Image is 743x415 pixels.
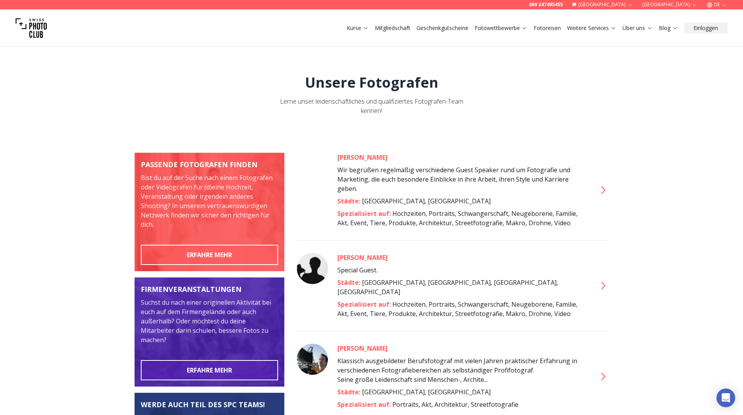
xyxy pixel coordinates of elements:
a: Weitere Services [567,24,616,32]
button: Über uns [619,23,656,34]
span: Städte : [337,278,362,287]
span: Bist du auf der Suche nach einem Fotografen oder Videografen für (d)eine Hochzeit, Veranstaltung ... [141,173,273,229]
a: [PERSON_NAME] [337,344,587,353]
a: Meet the teamPASSENDE FOTOGRAFEN FINDENBist du auf der Suche nach einem Fotografen oder Videograf... [135,153,284,271]
span: Städte : [337,197,362,205]
span: Spezialisiert auf : [337,400,392,409]
div: [GEOGRAPHIC_DATA], [GEOGRAPHIC_DATA] [337,196,587,206]
span: Spezialisiert auf : [337,300,392,309]
button: Mitgliedschaft [372,23,413,34]
a: 069 247495455 [529,2,563,8]
div: Portraits, Akt, Architektur, Streetfotografie [337,400,587,409]
span: Lerne unser leidenschaftliches und qualifiziertes Fotografen-Team kennen! [280,97,463,115]
span: Suchst du nach einer originellen Aktivität bei euch auf dem Firmengelände oder auch außerhalb? Od... [141,298,271,344]
div: FIRMENVERANSTALTUNGEN [141,284,278,295]
div: [GEOGRAPHIC_DATA], [GEOGRAPHIC_DATA] [337,387,587,397]
a: Über uns [622,24,653,32]
img: Chris Kister [297,344,328,375]
p: Special Guest. [337,265,587,275]
img: Alina Atzler [297,153,328,184]
div: [GEOGRAPHIC_DATA], [GEOGRAPHIC_DATA], [GEOGRAPHIC_DATA], [GEOGRAPHIC_DATA] [337,278,587,297]
a: Fotowettbewerbe [475,24,527,32]
div: Hochzeiten, Portraits, Schwangerschaft, Neugeborene, Familie, Akt, Event, Tiere, Produkte, Archit... [337,209,587,228]
a: Meet the teamFIRMENVERANSTALTUNGENSuchst du nach einer originellen Aktivität bei euch auf dem Fir... [135,277,284,387]
p: Wir begrüßen regelmäßig verschiedene Guest Speaker rund um Fotografie und Marketing, die euch bes... [337,165,587,193]
div: Open Intercom Messenger [716,389,735,407]
a: [PERSON_NAME] [337,153,587,162]
div: PASSENDE FOTOGRAFEN FINDEN [141,159,278,170]
a: Kurse [347,24,369,32]
button: Fotoreisen [530,23,564,34]
h1: Unsere Fotografen [305,75,438,90]
img: Meet the team [135,153,284,271]
button: Weitere Services [564,23,619,34]
button: Blog [656,23,681,34]
img: Meet the team [135,277,284,387]
a: [PERSON_NAME] [337,253,587,262]
a: Blog [659,24,678,32]
button: ERFAHRE MEHR [141,245,278,265]
a: Mitgliedschaft [375,24,410,32]
button: ERFAHRE MEHR [141,360,278,380]
img: Andreas GÖRß [297,253,328,284]
p: Seine große Leidenschaft sind Menschen-, Archite... [337,375,587,384]
button: Einloggen [684,23,727,34]
a: Fotoreisen [534,24,561,32]
button: Kurse [344,23,372,34]
span: Spezialisiert auf : [337,209,392,218]
button: Geschenkgutscheine [413,23,472,34]
div: WERDE AUCH TEIL DES SPC TEAMS! [141,399,278,410]
a: Geschenkgutscheine [417,24,468,32]
img: Swiss photo club [16,12,47,44]
p: Klassisch ausgebildeter Berufsfotograf mit vielen Jahren praktischer Erfahrung in verschiedenen F... [337,356,587,375]
div: Hochzeiten, Portraits, Schwangerschaft, Neugeborene, Familie, Akt, Event, Tiere, Produkte, Archit... [337,300,587,318]
button: Fotowettbewerbe [472,23,530,34]
span: Städte : [337,388,362,396]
